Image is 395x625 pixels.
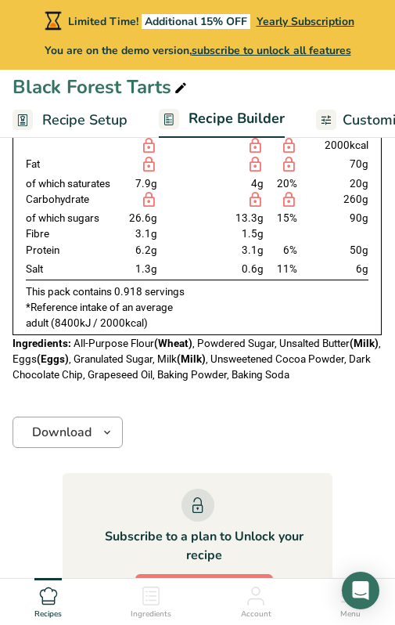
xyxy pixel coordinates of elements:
span: You are on the demo version, [45,42,351,59]
div: Black Forest Tarts [13,73,190,101]
span: 7.9g [135,177,157,190]
span: *Reference intake of an average adult (8400kJ / 2000kcal) [26,301,173,329]
td: 70g [300,156,368,175]
span: 6% [283,244,297,256]
a: Recipes [34,579,62,621]
span: 1.5g [242,227,264,240]
span: 11% [277,262,297,275]
span: Menu [340,609,361,620]
td: 260g [300,191,368,210]
td: of which saturates [26,175,115,191]
b: (Eggs) [37,352,69,365]
b: (Milk) [350,337,379,349]
td: of which sugars [26,210,115,226]
td: Fat [26,156,115,175]
b: (Milk) [177,352,206,365]
td: Salt [26,258,115,280]
span: 13.3g [235,211,264,224]
td: Fibre [26,226,115,241]
p: This pack contains 0.918 servings [26,284,368,299]
span: 0.6g [242,262,264,275]
button: Download [13,417,123,448]
span: All-Purpose Flour , Powdered Sugar, Unsalted Butter , Eggs , Granulated Sugar, Milk , Unsweetened... [13,337,381,381]
td: 2000kcal [300,137,368,156]
span: subscribe to unlock all features [192,43,351,58]
b: (Wheat) [154,337,192,349]
div: Subscribe to a plan to Unlock your recipe [94,527,314,565]
td: 90g [300,210,368,226]
td: 6g [300,258,368,280]
a: Recipe Builder [159,101,285,139]
span: 20% [277,177,297,190]
td: Protein [26,242,115,258]
span: Ingredients [131,609,171,620]
button: Subscribe Now [135,574,273,605]
span: 6.2g [135,244,157,256]
div: Limited Time! [41,11,354,30]
span: 4g [251,177,264,190]
a: Recipe Setup [13,103,127,138]
span: Yearly Subscription [257,14,354,29]
a: Ingredients [131,579,171,621]
span: 15% [277,211,297,224]
span: 3.1g [242,244,264,256]
span: 3.1g [135,227,157,240]
span: 1.3g [135,262,157,275]
span: Recipe Builder [189,108,285,129]
span: Ingredients: [13,337,71,349]
a: Account [241,579,271,621]
span: Account [241,609,271,620]
span: 26.6g [129,211,157,224]
div: Open Intercom Messenger [342,572,379,609]
td: 50g [300,242,368,258]
span: Recipes [34,609,62,620]
span: Download [32,423,92,442]
span: Recipe Setup [42,110,127,131]
td: Carbohydrate [26,191,115,210]
span: Additional 15% OFF [142,14,250,29]
td: 20g [300,175,368,191]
